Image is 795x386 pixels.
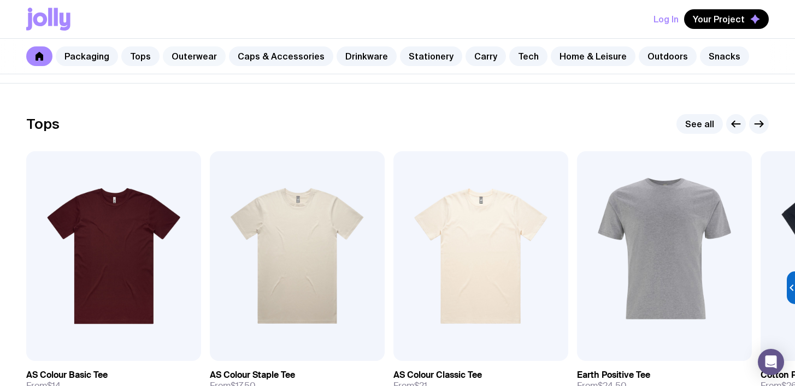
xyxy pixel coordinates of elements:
a: Caps & Accessories [229,46,333,66]
a: Packaging [56,46,118,66]
h3: AS Colour Classic Tee [393,370,482,381]
a: Drinkware [337,46,397,66]
a: Tech [509,46,547,66]
h2: Tops [26,116,60,132]
a: Outdoors [639,46,697,66]
a: Stationery [400,46,462,66]
a: Snacks [700,46,749,66]
a: Outerwear [163,46,226,66]
button: Your Project [684,9,769,29]
a: Tops [121,46,160,66]
a: See all [676,114,723,134]
h3: AS Colour Basic Tee [26,370,108,381]
a: Carry [466,46,506,66]
h3: Earth Positive Tee [577,370,650,381]
div: Open Intercom Messenger [758,349,784,375]
a: Home & Leisure [551,46,635,66]
span: Your Project [693,14,745,25]
button: Log In [653,9,679,29]
h3: AS Colour Staple Tee [210,370,295,381]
